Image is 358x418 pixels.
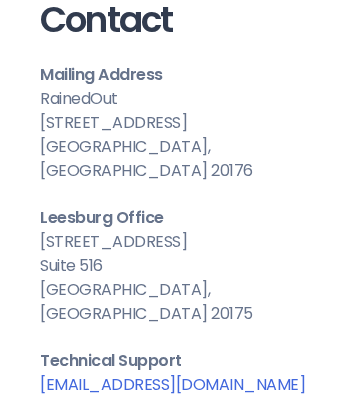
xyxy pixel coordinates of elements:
b: Mailing Address [40,63,163,86]
div: [GEOGRAPHIC_DATA], [GEOGRAPHIC_DATA] 20176 [40,135,318,183]
div: [GEOGRAPHIC_DATA], [GEOGRAPHIC_DATA] 20175 [40,278,318,326]
div: Suite 516 [40,254,318,278]
a: [EMAIL_ADDRESS][DOMAIN_NAME] [40,373,305,396]
div: [STREET_ADDRESS] [40,230,318,254]
b: Leesburg Office [40,206,164,229]
div: [STREET_ADDRESS] [40,111,318,135]
div: RainedOut [40,87,318,111]
b: Technical Support [40,349,182,372]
